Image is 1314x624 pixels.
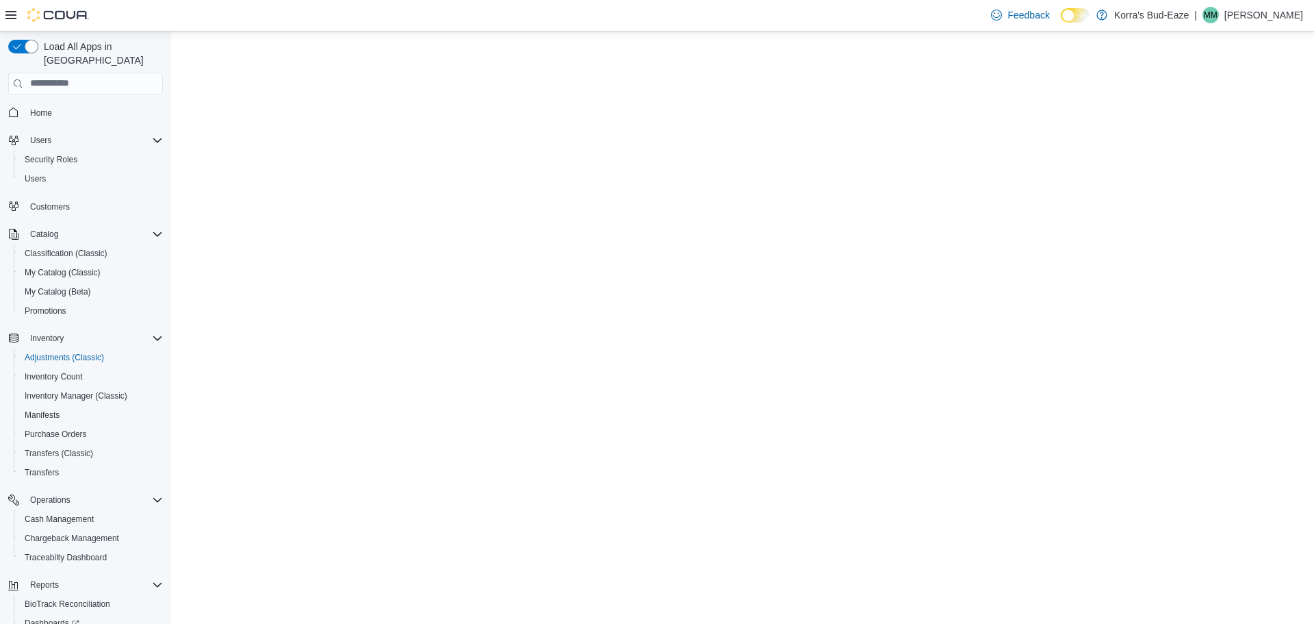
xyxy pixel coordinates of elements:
button: Transfers (Classic) [14,444,168,463]
button: My Catalog (Beta) [14,282,168,301]
span: Chargeback Management [25,533,119,544]
span: Inventory Count [25,371,83,382]
a: Home [25,105,57,121]
a: Classification (Classic) [19,245,113,262]
button: Catalog [3,225,168,244]
span: My Catalog (Beta) [19,284,163,300]
button: Manifests [14,405,168,425]
button: Users [14,169,168,188]
span: Users [30,135,51,146]
button: Security Roles [14,150,168,169]
span: Manifests [25,410,60,421]
a: Inventory Count [19,369,88,385]
button: Purchase Orders [14,425,168,444]
button: Customers [3,197,168,216]
span: Transfers (Classic) [19,445,163,462]
button: My Catalog (Classic) [14,263,168,282]
a: Inventory Manager (Classic) [19,388,133,404]
span: Inventory Manager (Classic) [19,388,163,404]
span: Traceabilty Dashboard [25,552,107,563]
a: Adjustments (Classic) [19,349,109,366]
button: Operations [25,492,76,508]
span: Inventory [30,333,64,344]
span: Classification (Classic) [19,245,163,262]
button: Classification (Classic) [14,244,168,263]
span: Operations [25,492,163,508]
a: Traceabilty Dashboard [19,549,112,566]
span: Load All Apps in [GEOGRAPHIC_DATA] [38,40,163,67]
span: Promotions [19,303,163,319]
span: Adjustments (Classic) [25,352,104,363]
button: Operations [3,490,168,510]
span: Transfers (Classic) [25,448,93,459]
span: My Catalog (Beta) [25,286,91,297]
button: BioTrack Reconciliation [14,595,168,614]
p: [PERSON_NAME] [1224,7,1303,23]
a: Feedback [985,1,1055,29]
span: MM [1204,7,1218,23]
span: Reports [25,577,163,593]
button: Transfers [14,463,168,482]
a: Transfers (Classic) [19,445,99,462]
a: Purchase Orders [19,426,92,442]
button: Inventory [25,330,69,347]
button: Chargeback Management [14,529,168,548]
span: Catalog [30,229,58,240]
p: Korra's Bud-Eaze [1114,7,1189,23]
button: Inventory [3,329,168,348]
span: Purchase Orders [19,426,163,442]
span: Customers [30,201,70,212]
span: Manifests [19,407,163,423]
button: Cash Management [14,510,168,529]
span: Reports [30,579,59,590]
span: Cash Management [25,514,94,525]
span: My Catalog (Classic) [19,264,163,281]
button: Home [3,103,168,123]
button: Users [3,131,168,150]
span: Adjustments (Classic) [19,349,163,366]
a: Transfers [19,464,64,481]
span: Users [25,132,163,149]
a: Manifests [19,407,65,423]
span: Classification (Classic) [25,248,107,259]
a: Security Roles [19,151,83,168]
span: Inventory Manager (Classic) [25,390,127,401]
span: Inventory Count [19,369,163,385]
button: Adjustments (Classic) [14,348,168,367]
a: Promotions [19,303,72,319]
span: My Catalog (Classic) [25,267,101,278]
a: BioTrack Reconciliation [19,596,116,612]
a: Customers [25,199,75,215]
a: Cash Management [19,511,99,527]
span: Security Roles [19,151,163,168]
span: Home [30,108,52,118]
span: Transfers [25,467,59,478]
span: Cash Management [19,511,163,527]
div: Matt Mason [1202,7,1219,23]
span: BioTrack Reconciliation [25,599,110,610]
span: Chargeback Management [19,530,163,547]
a: My Catalog (Classic) [19,264,106,281]
button: Users [25,132,57,149]
span: Transfers [19,464,163,481]
a: Chargeback Management [19,530,125,547]
a: Users [19,171,51,187]
p: | [1194,7,1197,23]
span: Traceabilty Dashboard [19,549,163,566]
img: Cova [27,8,89,22]
span: Customers [25,198,163,215]
button: Traceabilty Dashboard [14,548,168,567]
span: Feedback [1007,8,1049,22]
button: Inventory Manager (Classic) [14,386,168,405]
button: Reports [3,575,168,595]
span: BioTrack Reconciliation [19,596,163,612]
button: Reports [25,577,64,593]
span: Users [19,171,163,187]
span: Promotions [25,305,66,316]
span: Users [25,173,46,184]
span: Purchase Orders [25,429,87,440]
span: Security Roles [25,154,77,165]
span: Operations [30,495,70,506]
button: Promotions [14,301,168,321]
